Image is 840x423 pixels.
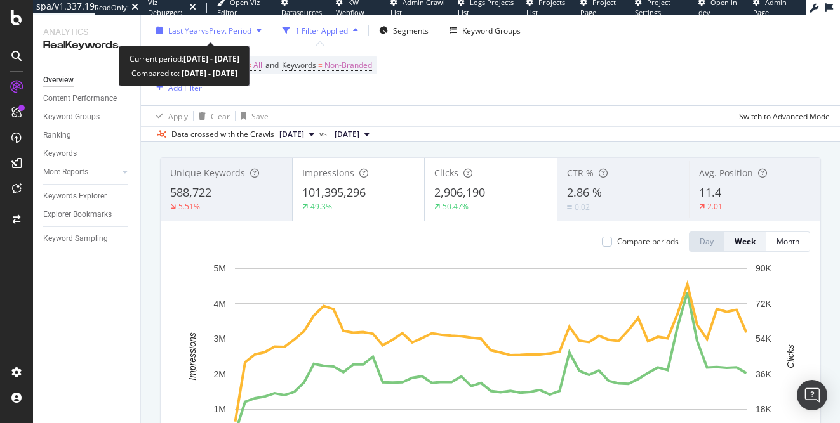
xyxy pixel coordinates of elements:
[151,80,202,95] button: Add Filter
[171,129,274,140] div: Data crossed with the Crawls
[211,110,230,121] div: Clear
[201,25,251,36] span: vs Prev. Period
[43,190,107,203] div: Keywords Explorer
[766,231,810,252] button: Month
[274,127,319,142] button: [DATE]
[689,231,724,252] button: Day
[279,129,304,140] span: 2025 Aug. 30th
[194,106,230,126] button: Clear
[214,263,226,273] text: 5M
[282,60,316,70] span: Keywords
[168,82,202,93] div: Add Filter
[281,8,322,17] span: Datasources
[739,110,830,121] div: Switch to Advanced Mode
[374,20,434,41] button: Segments
[700,236,714,247] div: Day
[324,56,372,74] span: Non-Branded
[567,185,602,200] span: 2.86 %
[170,167,245,179] span: Unique Keywords
[575,202,590,212] div: 0.02
[302,167,354,179] span: Impressions
[335,129,359,140] span: 2024 Aug. 31st
[43,166,119,179] a: More Reports
[214,299,226,309] text: 4M
[43,147,131,160] a: Keywords
[277,20,363,41] button: 1 Filter Applied
[43,110,100,124] div: Keyword Groups
[393,25,429,36] span: Segments
[785,344,796,368] text: Clicks
[302,185,366,200] span: 101,395,296
[295,25,348,36] div: 1 Filter Applied
[318,60,323,70] span: =
[617,236,679,247] div: Compare periods
[43,208,112,221] div: Explorer Bookmarks
[43,232,131,245] a: Keyword Sampling
[214,369,226,379] text: 2M
[756,263,772,273] text: 90K
[95,3,129,13] div: ReadOnly:
[43,25,130,38] div: Analytics
[444,20,526,41] button: Keyword Groups
[434,185,485,200] span: 2,906,190
[734,106,830,126] button: Switch to Advanced Mode
[567,167,594,179] span: CTR %
[756,299,772,309] text: 72K
[43,92,131,105] a: Content Performance
[265,60,279,70] span: and
[168,110,188,121] div: Apply
[43,147,77,160] div: Keywords
[130,51,239,66] div: Current period:
[43,74,74,87] div: Overview
[251,110,269,121] div: Save
[178,201,200,212] div: 5.51%
[756,334,772,344] text: 54K
[43,208,131,221] a: Explorer Bookmarks
[151,20,267,41] button: Last YearvsPrev. Period
[43,74,131,87] a: Overview
[43,110,131,124] a: Keyword Groups
[310,201,332,212] div: 49.3%
[168,25,201,36] span: Last Year
[187,332,197,380] text: Impressions
[180,68,237,79] b: [DATE] - [DATE]
[43,190,131,203] a: Keywords Explorer
[43,129,131,142] a: Ranking
[214,404,226,414] text: 1M
[699,185,721,200] span: 11.4
[443,201,469,212] div: 50.47%
[170,185,211,200] span: 588,722
[183,53,239,64] b: [DATE] - [DATE]
[567,205,572,209] img: Equal
[330,127,375,142] button: [DATE]
[735,236,756,247] div: Week
[43,92,117,105] div: Content Performance
[151,106,188,126] button: Apply
[319,128,330,140] span: vs
[43,129,71,142] div: Ranking
[43,38,130,53] div: RealKeywords
[756,369,772,379] text: 36K
[43,232,108,245] div: Keyword Sampling
[756,404,772,414] text: 18K
[777,236,799,247] div: Month
[43,166,88,179] div: More Reports
[462,25,521,36] div: Keyword Groups
[214,334,226,344] text: 3M
[434,167,458,179] span: Clicks
[131,66,237,81] div: Compared to:
[707,201,723,212] div: 2.01
[797,380,827,410] div: Open Intercom Messenger
[253,56,262,74] span: All
[699,167,753,179] span: Avg. Position
[236,106,269,126] button: Save
[724,231,766,252] button: Week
